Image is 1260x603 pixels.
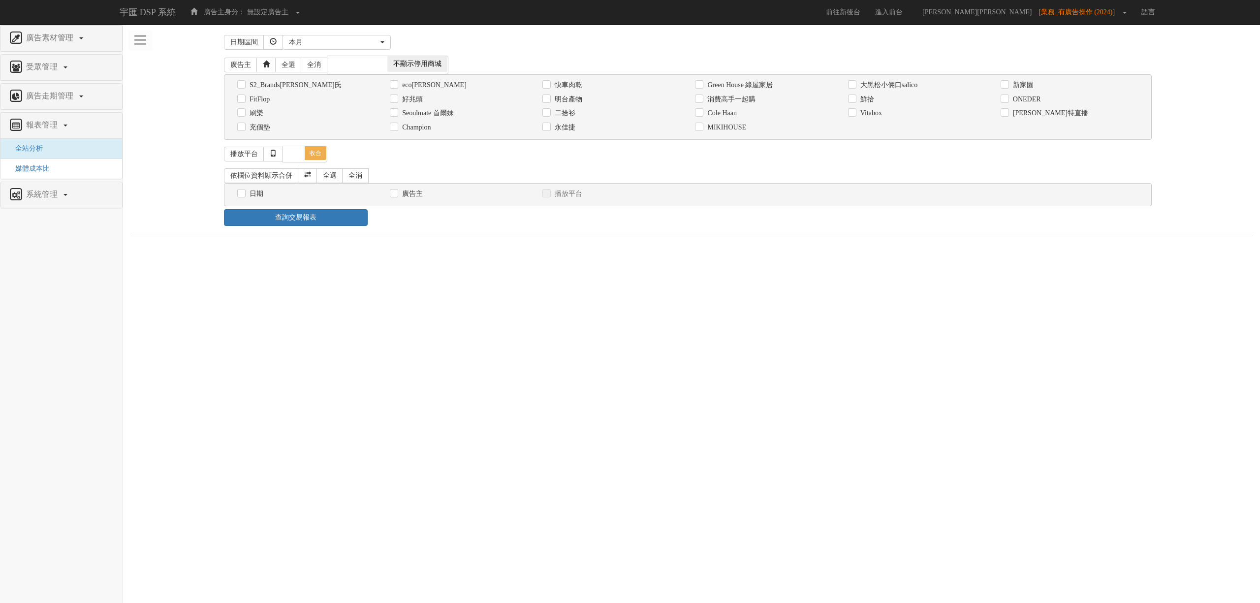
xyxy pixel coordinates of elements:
label: 播放平台 [552,189,582,199]
label: 快車肉乾 [552,80,582,90]
label: 二拾衫 [552,108,575,118]
label: eco[PERSON_NAME] [400,80,467,90]
a: 查詢交易報表 [224,209,368,226]
label: Champion [400,123,431,132]
button: 本月 [283,35,391,50]
label: 好兆頭 [400,95,423,104]
a: 報表管理 [8,118,115,133]
label: FitFlop [247,95,270,104]
label: 消費高手一起購 [705,95,756,104]
label: Cole Haan [705,108,736,118]
span: 報表管理 [24,121,63,129]
span: 受眾管理 [24,63,63,71]
a: 系統管理 [8,187,115,203]
a: 廣告素材管理 [8,31,115,46]
label: 鮮拾 [858,95,874,104]
span: 廣告素材管理 [24,33,78,42]
a: 全站分析 [8,145,43,152]
a: 全選 [275,58,302,72]
span: 收合 [305,146,326,160]
label: 充個墊 [247,123,270,132]
a: 全消 [342,168,369,183]
a: 媒體成本比 [8,165,50,172]
span: [業務_有廣告操作 (2024)] [1039,8,1120,16]
a: 全消 [301,58,327,72]
label: 廣告主 [400,189,423,199]
a: 全選 [316,168,343,183]
label: 新家園 [1010,80,1034,90]
label: Vitabox [858,108,882,118]
label: 日期 [247,189,263,199]
label: 大黑松小倆口salico [858,80,918,90]
label: [PERSON_NAME]特直播 [1010,108,1088,118]
label: 永佳捷 [552,123,575,132]
span: 不顯示停用商城 [387,56,447,72]
span: 無設定廣告主 [247,8,288,16]
label: 明台產物 [552,95,582,104]
label: Seoulmate 首爾妹 [400,108,454,118]
label: 刷樂 [247,108,263,118]
span: [PERSON_NAME][PERSON_NAME] [917,8,1037,16]
label: Green House 綠屋家居 [705,80,773,90]
a: 受眾管理 [8,60,115,75]
span: 系統管理 [24,190,63,198]
label: ONEDER [1010,95,1041,104]
label: S2_Brands[PERSON_NAME]氏 [247,80,342,90]
span: 廣告主身分： [204,8,245,16]
div: 本月 [289,37,378,47]
span: 廣告走期管理 [24,92,78,100]
a: 廣告走期管理 [8,89,115,104]
label: MIKIHOUSE [705,123,746,132]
